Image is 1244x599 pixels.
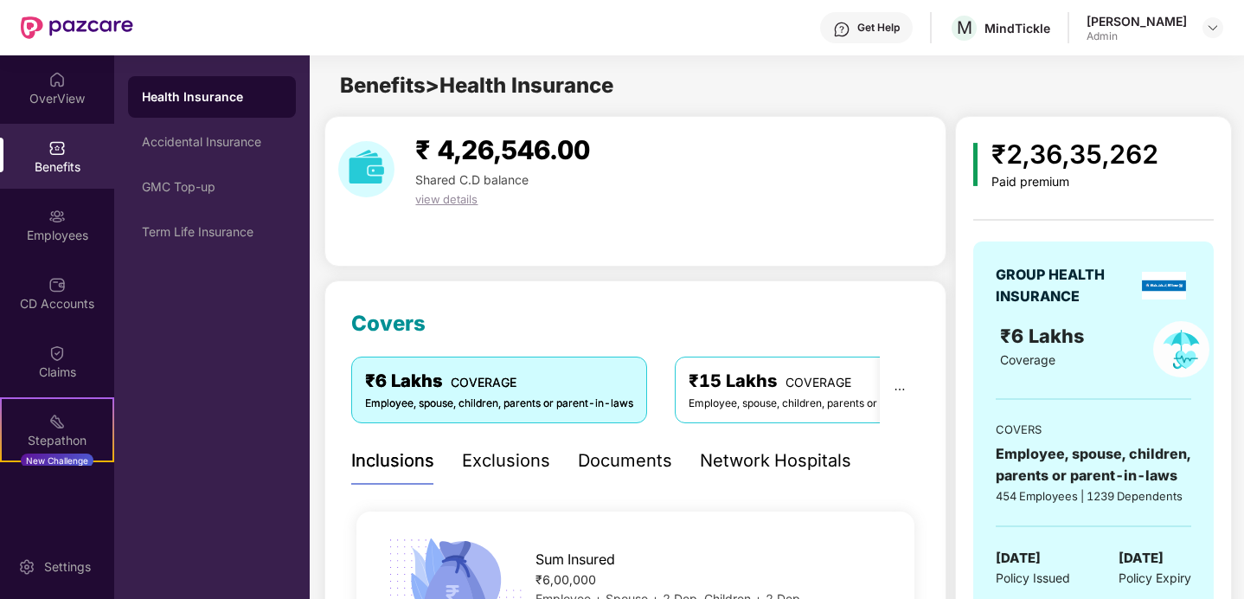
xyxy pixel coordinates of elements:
img: svg+xml;base64,PHN2ZyBpZD0iSGVscC0zMngzMiIgeG1sbnM9Imh0dHA6Ly93d3cudzMub3JnLzIwMDAvc3ZnIiB3aWR0aD... [833,21,850,38]
div: Get Help [857,21,900,35]
div: ₹6,00,000 [535,570,888,589]
div: ₹15 Lakhs [689,368,957,395]
div: New Challenge [21,454,93,467]
div: Settings [39,558,96,576]
span: Coverage [1000,352,1055,367]
div: [PERSON_NAME] [1087,13,1187,29]
div: Documents [578,448,672,474]
span: M [957,17,972,38]
img: download [338,141,394,197]
div: Admin [1087,29,1187,43]
span: Shared C.D balance [415,172,529,187]
div: Exclusions [462,448,550,474]
img: icon [973,143,978,186]
div: GROUP HEALTH INSURANCE [996,264,1136,307]
span: Benefits > Health Insurance [340,73,613,98]
img: svg+xml;base64,PHN2ZyBpZD0iQ0RfQWNjb3VudHMiIGRhdGEtbmFtZT0iQ0QgQWNjb3VudHMiIHhtbG5zPSJodHRwOi8vd3... [48,276,66,293]
img: policyIcon [1153,321,1209,377]
img: svg+xml;base64,PHN2ZyBpZD0iQ2xhaW0iIHhtbG5zPSJodHRwOi8vd3d3LnczLm9yZy8yMDAwL3N2ZyIgd2lkdGg9IjIwIi... [48,345,66,362]
div: Health Insurance [142,88,282,106]
div: Accidental Insurance [142,135,282,149]
div: Inclusions [351,448,434,474]
img: svg+xml;base64,PHN2ZyBpZD0iSG9tZSIgeG1sbnM9Imh0dHA6Ly93d3cudzMub3JnLzIwMDAvc3ZnIiB3aWR0aD0iMjAiIG... [48,71,66,88]
div: Network Hospitals [700,448,851,474]
span: Policy Expiry [1119,569,1191,588]
img: svg+xml;base64,PHN2ZyB4bWxucz0iaHR0cDovL3d3dy53My5vcmcvMjAwMC9zdmciIHdpZHRoPSIyMSIgaGVpZ2h0PSIyMC... [48,413,66,430]
img: svg+xml;base64,PHN2ZyBpZD0iU2V0dGluZy0yMHgyMCIgeG1sbnM9Imh0dHA6Ly93d3cudzMub3JnLzIwMDAvc3ZnIiB3aW... [18,558,35,576]
img: New Pazcare Logo [21,16,133,39]
div: 454 Employees | 1239 Dependents [996,487,1191,505]
div: ₹6 Lakhs [365,368,633,395]
span: COVERAGE [451,375,516,390]
div: Employee, spouse, children, parents or parent-in-laws [996,443,1191,486]
img: svg+xml;base64,PHN2ZyBpZD0iRW1wbG95ZWVzIiB4bWxucz0iaHR0cDovL3d3dy53My5vcmcvMjAwMC9zdmciIHdpZHRoPS... [48,208,66,225]
img: insurerLogo [1142,272,1186,299]
div: Employee, spouse, children, parents or parent-in-laws [689,396,957,412]
span: ellipsis [894,383,906,396]
span: [DATE] [996,548,1041,569]
button: ellipsis [880,357,920,422]
div: Employee, spouse, children, parents or parent-in-laws [365,396,633,412]
span: Policy Issued [996,569,1070,588]
div: Term Life Insurance [142,225,282,239]
img: svg+xml;base64,PHN2ZyBpZD0iQmVuZWZpdHMiIHhtbG5zPSJodHRwOi8vd3d3LnczLm9yZy8yMDAwL3N2ZyIgd2lkdGg9Ij... [48,139,66,157]
div: COVERS [996,421,1191,438]
span: ₹6 Lakhs [1000,325,1089,347]
span: ₹ 4,26,546.00 [415,134,590,165]
span: view details [415,192,478,206]
img: svg+xml;base64,PHN2ZyBpZD0iRHJvcGRvd24tMzJ4MzIiIHhtbG5zPSJodHRwOi8vd3d3LnczLm9yZy8yMDAwL3N2ZyIgd2... [1206,21,1220,35]
span: Sum Insured [535,549,615,570]
div: Paid premium [991,175,1158,190]
div: Stepathon [2,432,112,449]
span: COVERAGE [786,375,851,390]
div: GMC Top-up [142,180,282,194]
span: [DATE] [1119,548,1164,569]
span: Covers [351,311,426,336]
div: MindTickle [984,20,1050,36]
div: ₹2,36,35,262 [991,134,1158,175]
